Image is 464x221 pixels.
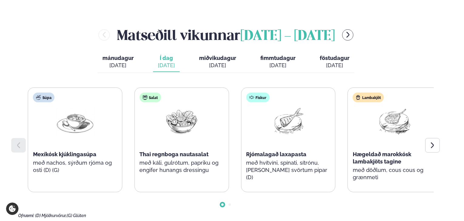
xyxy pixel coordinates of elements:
[139,159,224,174] p: með káli, gulrótum, papriku og engifer hunangs dressingu
[199,62,236,69] div: [DATE]
[36,95,41,100] img: soup.svg
[153,52,180,72] button: Í dag [DATE]
[320,55,349,61] span: föstudagur
[260,55,295,61] span: fimmtudagur
[33,151,96,157] span: Mexíkósk kjúklingasúpa
[158,54,175,62] span: Í dag
[18,213,34,218] span: Ofnæmi:
[55,107,94,135] img: Soup.png
[67,213,86,218] span: (G) Glúten
[98,29,110,41] button: menu-btn-left
[139,93,161,102] div: Salat
[33,159,117,174] p: með nachos, sýrðum rjóma og osti (D) (G)
[260,62,295,69] div: [DATE]
[117,25,335,45] h2: Matseðill vikunnar
[158,62,175,69] div: [DATE]
[240,30,335,43] span: [DATE] - [DATE]
[342,29,353,41] button: menu-btn-right
[246,93,269,102] div: Fiskur
[353,151,411,165] span: Hægeldað marokkósk lambakjöts tagine
[353,167,437,181] p: með döðlum, cous cous og grænmeti
[6,203,18,215] a: Cookie settings
[320,62,349,69] div: [DATE]
[162,107,201,135] img: Salad.png
[199,55,236,61] span: miðvikudagur
[246,151,306,157] span: Rjómalagað laxapasta
[139,151,209,157] span: Thai regnboga nautasalat
[356,95,361,100] img: Lamb.svg
[102,55,134,61] span: mánudagur
[33,93,55,102] div: Súpa
[249,95,254,100] img: fish.svg
[98,52,139,72] button: mánudagur [DATE]
[229,203,231,206] span: Go to slide 2
[269,107,308,135] img: Fish.png
[353,93,384,102] div: Lambakjöt
[376,107,414,135] img: Lamb-Meat.png
[35,213,67,218] span: (D) Mjólkurvörur,
[315,52,354,72] button: föstudagur [DATE]
[246,159,330,181] p: með hvítvíni, spínati, sítrónu, [PERSON_NAME] svörtum pipar (D)
[142,95,147,100] img: salad.svg
[221,203,224,206] span: Go to slide 1
[102,62,134,69] div: [DATE]
[255,52,300,72] button: fimmtudagur [DATE]
[194,52,241,72] button: miðvikudagur [DATE]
